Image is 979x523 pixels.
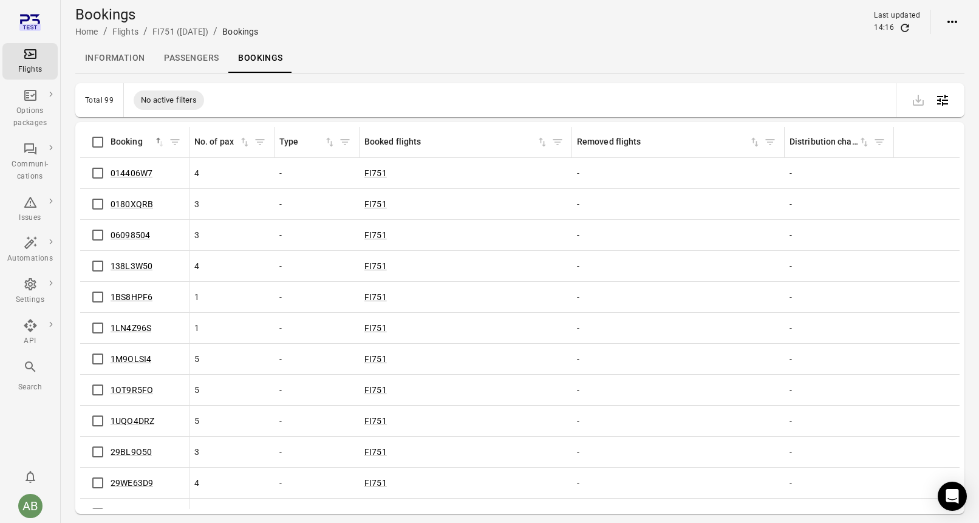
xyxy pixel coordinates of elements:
[194,415,199,427] span: 5
[577,260,780,272] div: -
[152,27,208,36] a: FI751 ([DATE])
[790,446,889,458] div: -
[111,323,151,333] a: 1LN4Z96S
[143,24,148,39] li: /
[279,384,355,396] div: -
[279,446,355,458] div: -
[111,385,153,395] a: 1OT9R5FO
[111,230,150,240] a: 06098504
[2,232,58,268] a: Automations
[548,133,567,151] span: Filter by booked flights
[228,44,292,73] a: Bookings
[577,446,780,458] div: -
[7,294,53,306] div: Settings
[2,191,58,228] a: Issues
[18,494,43,518] div: AB
[790,508,889,520] div: -
[194,260,199,272] span: 4
[112,27,138,36] a: Flights
[194,198,199,210] span: 3
[577,198,780,210] div: -
[906,94,930,105] span: Please make a selection to export
[790,229,889,241] div: -
[364,135,536,149] div: Booked flights
[213,24,217,39] li: /
[134,94,204,106] span: No active filters
[2,315,58,351] a: API
[7,64,53,76] div: Flights
[279,135,336,149] span: Type
[279,229,355,241] div: -
[111,292,152,302] a: 1BS8HPF6
[577,477,780,489] div: -
[364,135,548,149] div: Sort by booked flights in ascending order
[2,84,58,133] a: Options packages
[870,133,889,151] button: Filter by distribution channel
[364,292,387,302] a: FI751
[13,489,47,523] button: Aslaug Bjarnadottir
[194,135,239,149] div: No. of pax
[111,447,152,457] a: 29BL9O50
[111,478,153,488] a: 29WE63D9
[364,135,548,149] span: Booked flights
[938,482,967,511] div: Open Intercom Messenger
[940,10,964,34] button: Actions
[874,10,920,22] div: Last updated
[577,167,780,179] div: -
[279,135,324,149] div: Type
[75,24,258,39] nav: Breadcrumbs
[790,353,889,365] div: -
[364,199,387,209] a: FI751
[364,168,387,178] a: FI751
[111,509,148,519] a: 2E3174I8
[251,133,269,151] span: Filter by no. of pax
[790,291,889,303] div: -
[336,133,354,151] button: Filter by type
[7,212,53,224] div: Issues
[790,415,889,427] div: -
[279,415,355,427] div: -
[194,508,199,520] span: 4
[194,291,199,303] span: 1
[364,447,387,457] a: FI751
[279,322,355,334] div: -
[790,135,870,149] div: Sort by distribution channel in ascending order
[7,159,53,183] div: Communi-cations
[2,138,58,186] a: Communi-cations
[577,322,780,334] div: -
[7,253,53,265] div: Automations
[364,261,387,271] a: FI751
[111,354,151,364] a: 1M9OLSI4
[279,167,355,179] div: -
[111,416,154,426] a: 1UQO4DRZ
[790,477,889,489] div: -
[279,135,336,149] div: Sort by type in ascending order
[577,384,780,396] div: -
[85,96,114,104] div: Total 99
[194,477,199,489] span: 4
[111,135,166,149] div: Sort by booking in descending order
[194,384,199,396] span: 5
[874,22,894,34] div: 14:16
[166,133,184,151] button: Filter by booking
[577,291,780,303] div: -
[7,105,53,129] div: Options packages
[790,167,889,179] div: -
[577,135,761,149] span: Removed flights
[577,508,780,520] div: -
[194,135,251,149] span: No. of pax
[194,353,199,365] span: 5
[364,416,387,426] a: FI751
[75,44,154,73] a: Information
[761,133,779,151] button: Filter by removed flights
[364,354,387,364] a: FI751
[194,229,199,241] span: 3
[222,26,258,38] div: Bookings
[2,273,58,310] a: Settings
[577,229,780,241] div: -
[75,27,98,36] a: Home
